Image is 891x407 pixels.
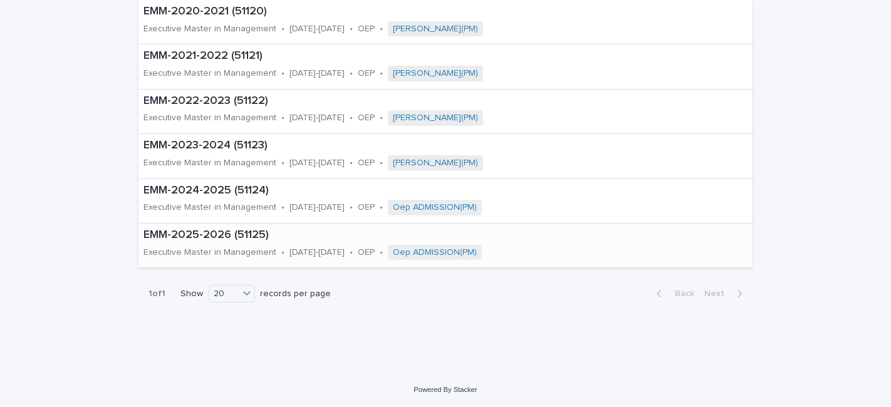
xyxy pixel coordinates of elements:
p: Executive Master in Management [143,113,276,123]
p: [DATE]-[DATE] [289,158,345,168]
p: Show [180,289,203,299]
p: [DATE]-[DATE] [289,202,345,213]
p: OEP [358,113,375,123]
p: • [350,158,353,168]
span: Next [704,289,732,298]
p: • [281,24,284,34]
a: [PERSON_NAME](PM) [393,113,478,123]
p: • [281,113,284,123]
div: 20 [209,287,239,301]
p: [DATE]-[DATE] [289,113,345,123]
p: • [281,68,284,79]
p: [DATE]-[DATE] [289,68,345,79]
p: Executive Master in Management [143,24,276,34]
p: • [350,247,353,258]
p: • [380,68,383,79]
p: OEP [358,158,375,168]
p: Executive Master in Management [143,158,276,168]
a: Oep ADMISSION(PM) [393,202,477,213]
p: • [350,113,353,123]
p: 1 of 1 [138,279,175,309]
a: EMM-2023-2024 (51123)Executive Master in Management•[DATE]-[DATE]•OEP•[PERSON_NAME](PM) [138,134,753,178]
p: OEP [358,68,375,79]
p: [DATE]-[DATE] [289,247,345,258]
p: [DATE]-[DATE] [289,24,345,34]
p: OEP [358,24,375,34]
p: OEP [358,247,375,258]
p: EMM-2022-2023 (51122) [143,95,610,108]
a: EMM-2022-2023 (51122)Executive Master in Management•[DATE]-[DATE]•OEP•[PERSON_NAME](PM) [138,90,753,134]
p: • [350,24,353,34]
p: EMM-2021-2022 (51121) [143,49,605,63]
a: EMM-2021-2022 (51121)Executive Master in Management•[DATE]-[DATE]•OEP•[PERSON_NAME](PM) [138,44,753,89]
p: Executive Master in Management [143,202,276,213]
a: [PERSON_NAME](PM) [393,158,478,168]
a: EMM-2025-2026 (51125)Executive Master in Management•[DATE]-[DATE]•OEP•Oep ADMISSION(PM) [138,224,753,268]
p: • [380,158,383,168]
p: OEP [358,202,375,213]
button: Back [647,288,699,299]
p: Executive Master in Management [143,68,276,79]
a: Oep ADMISSION(PM) [393,247,477,258]
p: • [350,68,353,79]
p: • [281,247,284,258]
p: • [380,202,383,213]
p: EMM-2025-2026 (51125) [143,229,610,242]
a: Powered By Stacker [414,386,477,393]
p: Executive Master in Management [143,247,276,258]
p: • [350,202,353,213]
p: records per page [260,289,331,299]
p: • [281,158,284,168]
button: Next [699,288,753,299]
p: • [380,24,383,34]
a: EMM-2024-2025 (51124)Executive Master in Management•[DATE]-[DATE]•OEP•Oep ADMISSION(PM) [138,179,753,224]
a: [PERSON_NAME](PM) [393,24,478,34]
a: [PERSON_NAME](PM) [393,68,478,79]
p: • [281,202,284,213]
span: Back [667,289,694,298]
p: • [380,113,383,123]
p: EMM-2024-2025 (51124) [143,184,610,198]
p: • [380,247,383,258]
p: EMM-2023-2024 (51123) [143,139,610,153]
p: EMM-2020-2021 (51120) [143,5,609,19]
